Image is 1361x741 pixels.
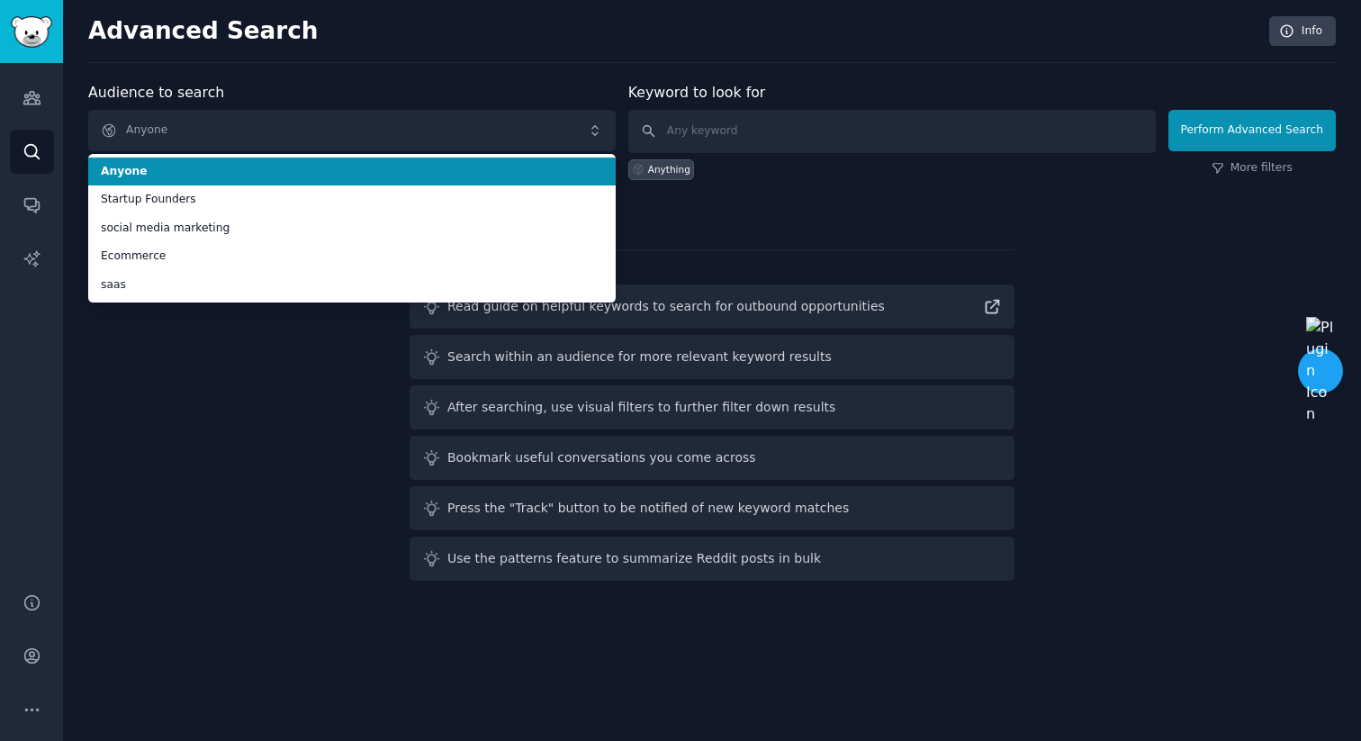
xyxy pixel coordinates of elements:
[1269,16,1336,47] a: Info
[11,16,52,48] img: GummySearch logo
[628,110,1156,153] input: Any keyword
[447,499,849,518] div: Press the "Track" button to be notified of new keyword matches
[447,448,756,467] div: Bookmark useful conversations you come across
[447,348,832,366] div: Search within an audience for more relevant keyword results
[447,398,835,417] div: After searching, use visual filters to further filter down results
[88,84,224,101] label: Audience to search
[447,549,821,568] div: Use the patterns feature to summarize Reddit posts in bulk
[101,192,603,208] span: Startup Founders
[101,221,603,237] span: social media marketing
[648,163,690,176] div: Anything
[101,249,603,265] span: Ecommerce
[1212,160,1293,176] a: More filters
[88,110,616,151] button: Anyone
[1168,110,1336,151] button: Perform Advanced Search
[101,164,603,180] span: Anyone
[88,17,1259,46] h2: Advanced Search
[88,154,616,303] ul: Anyone
[628,84,766,101] label: Keyword to look for
[101,277,603,294] span: saas
[1306,317,1335,425] img: Plugin Icon
[447,297,885,316] div: Read guide on helpful keywords to search for outbound opportunities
